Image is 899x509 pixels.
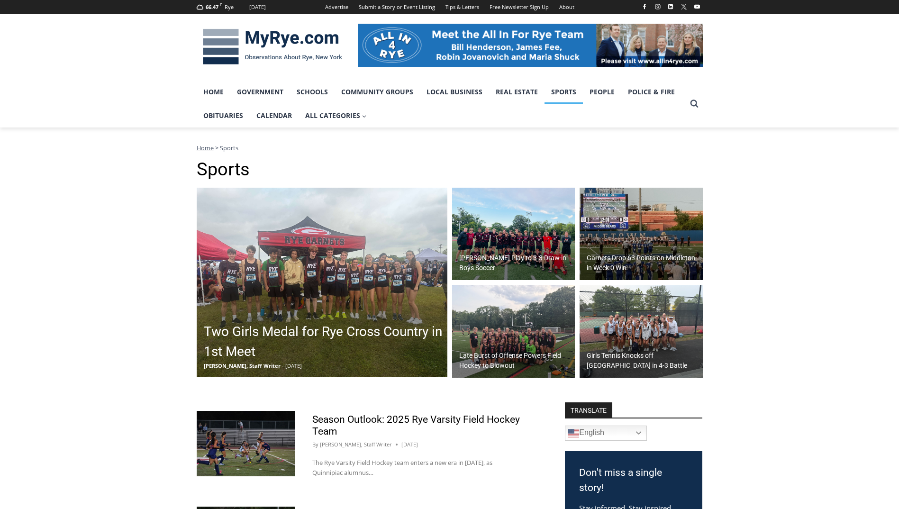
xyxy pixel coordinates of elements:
[197,143,703,153] nav: Breadcrumbs
[459,351,573,371] h2: Late Burst of Offense Powers Field Hockey to Blowout
[305,110,367,121] span: All Categories
[312,414,520,437] a: Season Outlook: 2025 Rye Varsity Field Hockey Team
[312,458,523,478] p: The Rye Varsity Field Hockey team enters a new era in [DATE], as Quinnipiac alumnus…
[197,104,250,127] a: Obituaries
[420,80,489,104] a: Local Business
[621,80,681,104] a: Police & Fire
[452,285,575,378] img: (PHOTO: The 2025 Rye Varsity Field Hockey team after their win vs Ursuline on Friday, September 5...
[639,1,650,12] a: Facebook
[565,426,647,441] a: English
[197,188,447,377] a: Two Girls Medal for Rye Cross Country in 1st Meet [PERSON_NAME], Staff Writer - [DATE]
[587,351,700,371] h2: Girls Tennis Knocks off [GEOGRAPHIC_DATA] in 4-3 Battle
[580,285,703,378] img: (PHOTO: The Rye Girls Tennis team claimed a 4-3 victory over Mamaroneck on Friday, September 5, 2...
[686,95,703,112] button: View Search Form
[579,465,688,495] h3: Don't miss a single story!
[565,402,612,418] strong: TRANSLATE
[285,362,302,369] span: [DATE]
[197,22,348,72] img: MyRye.com
[587,253,700,273] h2: Garnets Drop 63 Points on Middleton in Week 0 Win
[197,80,686,128] nav: Primary Navigation
[545,80,583,104] a: Sports
[220,2,222,7] span: F
[299,104,373,127] a: All Categories
[358,24,703,66] img: All in for Rye
[583,80,621,104] a: People
[335,80,420,104] a: Community Groups
[489,80,545,104] a: Real Estate
[250,104,299,127] a: Calendar
[197,411,295,476] img: (PHOTO: Rye Varsity Field Hockey Head Coach Kelly Vegliante has named senior captain Kate Morreal...
[206,3,218,10] span: 66.47
[580,188,703,281] img: (PHOTO: Rye and Middletown walking to midfield before their Week 0 game on Friday, September 5, 2...
[320,441,392,448] a: [PERSON_NAME], Staff Writer
[225,3,234,11] div: Rye
[452,285,575,378] a: Late Burst of Offense Powers Field Hockey to Blowout
[665,1,676,12] a: Linkedin
[204,322,445,362] h2: Two Girls Medal for Rye Cross Country in 1st Meet
[580,188,703,281] a: Garnets Drop 63 Points on Middleton in Week 0 Win
[678,1,690,12] a: X
[230,80,290,104] a: Government
[290,80,335,104] a: Schools
[652,1,663,12] a: Instagram
[215,144,218,152] span: >
[312,440,318,449] span: By
[197,144,214,152] a: Home
[452,188,575,281] a: [PERSON_NAME] Play to 3-3 Draw in Boys Soccer
[204,362,281,369] span: [PERSON_NAME], Staff Writer
[580,285,703,378] a: Girls Tennis Knocks off [GEOGRAPHIC_DATA] in 4-3 Battle
[197,159,703,181] h1: Sports
[197,188,447,377] img: (PHOTO: The Rye Varsity Cross Country team after their first meet on Saturday, September 6, 2025....
[459,253,573,273] h2: [PERSON_NAME] Play to 3-3 Draw in Boys Soccer
[249,3,266,11] div: [DATE]
[282,362,284,369] span: -
[220,144,238,152] span: Sports
[452,188,575,281] img: (PHOTO: The 2025 Rye Boys Varsity Soccer team. Contributed.)
[197,80,230,104] a: Home
[691,1,703,12] a: YouTube
[568,427,579,439] img: en
[401,440,418,449] time: [DATE]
